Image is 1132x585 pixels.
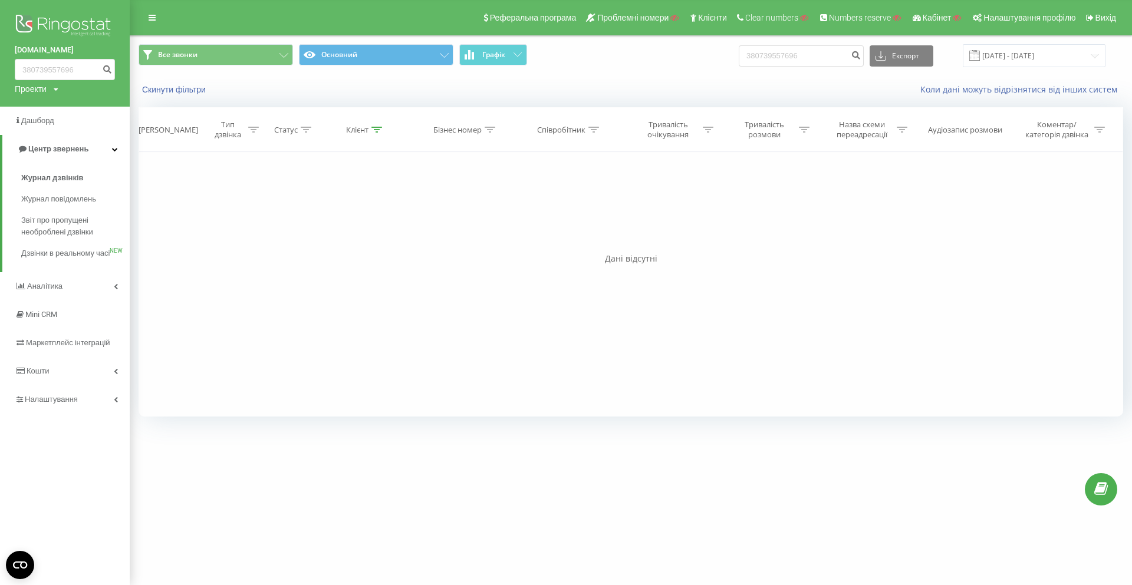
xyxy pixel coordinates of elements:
[211,120,245,140] div: Тип дзвінка
[299,44,453,65] button: Основний
[28,144,88,153] span: Центр звернень
[26,338,110,347] span: Маркетплейс інтеграцій
[21,172,84,184] span: Журнал дзвінків
[1022,120,1091,140] div: Коментар/категорія дзвінка
[733,120,796,140] div: Тривалість розмови
[21,243,130,264] a: Дзвінки в реальному часіNEW
[928,125,1002,135] div: Аудіозапис розмови
[745,13,798,22] span: Clear numbers
[139,44,293,65] button: Все звонки
[537,125,585,135] div: Співробітник
[139,84,212,95] button: Скинути фільтри
[739,45,864,67] input: Пошук за номером
[637,120,700,140] div: Тривалість очікування
[6,551,34,579] button: Open CMP widget
[21,167,130,189] a: Журнал дзвінків
[597,13,669,22] span: Проблемні номери
[274,125,298,135] div: Статус
[482,51,505,59] span: Графік
[15,83,47,95] div: Проекти
[829,13,891,22] span: Numbers reserve
[490,13,577,22] span: Реферальна програма
[21,247,110,259] span: Дзвінки в реальному часі
[15,59,115,80] input: Пошук за номером
[27,282,62,290] span: Аналiтика
[920,84,1123,95] a: Коли дані можуть відрізнятися вiд інших систем
[983,13,1075,22] span: Налаштування профілю
[346,125,368,135] div: Клієнт
[21,189,130,210] a: Журнал повідомлень
[15,44,115,56] a: [DOMAIN_NAME]
[433,125,482,135] div: Бізнес номер
[923,13,952,22] span: Кабінет
[698,13,727,22] span: Клієнти
[831,120,894,140] div: Назва схеми переадресації
[21,116,54,125] span: Дашборд
[25,395,78,404] span: Налаштування
[27,366,49,375] span: Кошти
[870,45,933,67] button: Експорт
[2,135,130,163] a: Центр звернень
[459,44,527,65] button: Графік
[139,253,1123,265] div: Дані відсутні
[25,310,57,319] span: Mini CRM
[1095,13,1116,22] span: Вихід
[21,210,130,243] a: Звіт про пропущені необроблені дзвінки
[21,193,96,205] span: Журнал повідомлень
[21,214,124,238] span: Звіт про пропущені необроблені дзвінки
[15,12,115,41] img: Ringostat logo
[139,125,198,135] div: [PERSON_NAME]
[158,50,198,60] span: Все звонки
